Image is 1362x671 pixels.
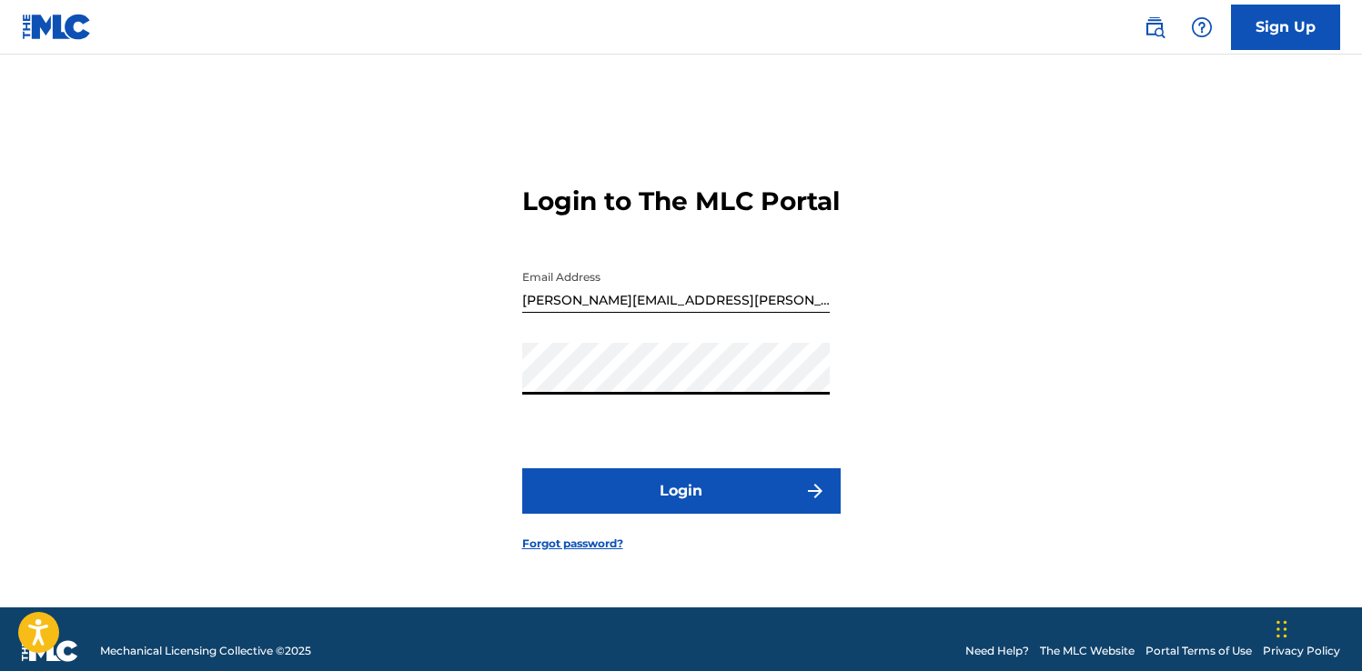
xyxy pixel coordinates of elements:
a: Sign Up [1231,5,1340,50]
a: Public Search [1136,9,1173,45]
span: Mechanical Licensing Collective © 2025 [100,643,311,659]
a: Forgot password? [522,536,623,552]
a: Privacy Policy [1263,643,1340,659]
button: Login [522,468,841,514]
a: Portal Terms of Use [1145,643,1252,659]
img: f7272a7cc735f4ea7f67.svg [804,480,826,502]
a: The MLC Website [1040,643,1135,659]
img: search [1144,16,1165,38]
img: logo [22,640,78,662]
img: MLC Logo [22,14,92,40]
iframe: Chat Widget [1271,584,1362,671]
div: Help [1184,9,1220,45]
img: help [1191,16,1213,38]
a: Need Help? [965,643,1029,659]
div: Drag [1276,602,1287,656]
h3: Login to The MLC Portal [522,185,840,217]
